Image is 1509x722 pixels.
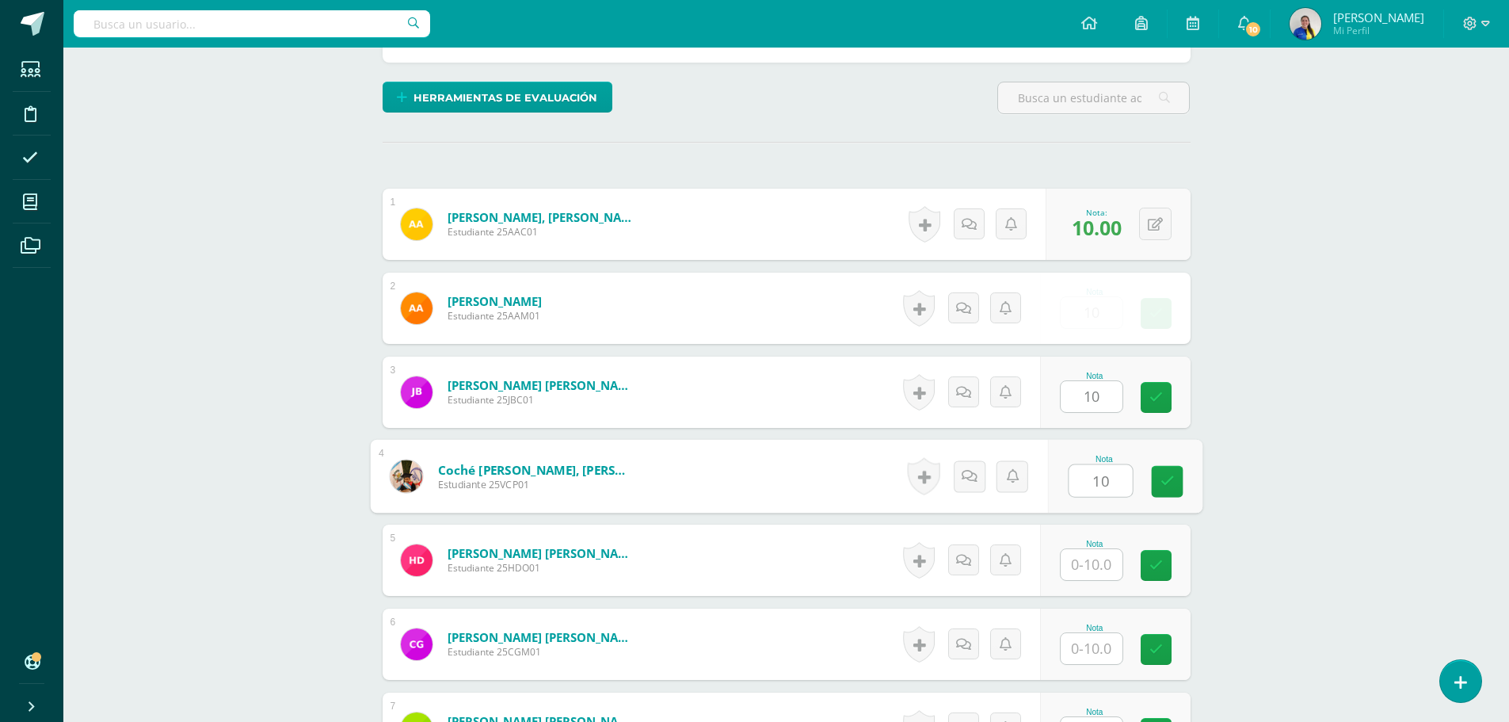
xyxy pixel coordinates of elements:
[1068,455,1140,464] div: Nota
[448,209,638,225] a: [PERSON_NAME], [PERSON_NAME]
[390,460,422,492] img: 8f7d24e85a428d167605f2e531ab758b.png
[1333,24,1424,37] span: Mi Perfil
[448,629,638,645] a: [PERSON_NAME] [PERSON_NAME]
[401,376,433,408] img: 2a32fd15f6af27d2c4213942cfd3269a.png
[448,225,638,239] span: Estudiante 25AAC01
[1061,381,1122,412] input: 0-10.0
[448,377,638,393] a: [PERSON_NAME] [PERSON_NAME]
[448,393,638,407] span: Estudiante 25JBC01
[1060,288,1130,296] div: Nota
[1244,21,1262,38] span: 10
[1072,207,1122,218] div: Nota:
[401,208,433,240] img: 54e9244ebdc16b28c1a90b896fb55543.png
[1333,10,1424,25] span: [PERSON_NAME]
[437,461,633,478] a: Coché [PERSON_NAME], [PERSON_NAME]
[401,292,433,324] img: 9b255b6db76361f0ea6c34ab05d7c1aa.png
[1060,708,1130,716] div: Nota
[448,309,542,323] span: Estudiante 25AAM01
[413,83,597,113] span: Herramientas de evaluación
[1061,633,1122,664] input: 0-10.0
[998,82,1189,113] input: Busca un estudiante aquí...
[437,478,633,492] span: Estudiante 25VCP01
[383,82,612,113] a: Herramientas de evaluación
[1060,372,1130,380] div: Nota
[1061,549,1122,580] input: 0-10.0
[401,628,433,660] img: 8d85039596b0fbedc3814419ebdb04b2.png
[74,10,430,37] input: Busca un usuario...
[448,561,638,575] span: Estudiante 25HDO01
[448,645,638,659] span: Estudiante 25CGM01
[1060,624,1130,632] div: Nota
[1061,297,1122,328] input: 0-10.0
[1069,465,1132,497] input: 0-10.0
[448,545,638,561] a: [PERSON_NAME] [PERSON_NAME]
[1072,214,1122,241] span: 10.00
[401,544,433,576] img: 07d903eddf20dd9c0c1f5a5ee2031567.png
[448,293,542,309] a: [PERSON_NAME]
[1290,8,1321,40] img: 880cc2d5016cf71f2460439c001afa01.png
[1060,540,1130,548] div: Nota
